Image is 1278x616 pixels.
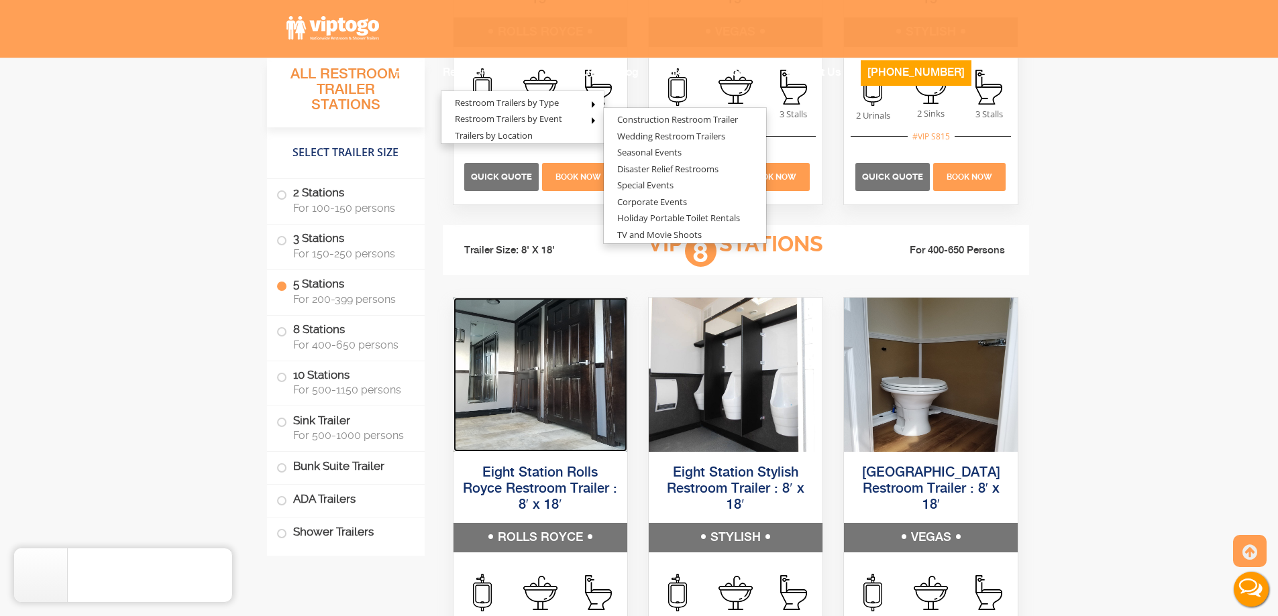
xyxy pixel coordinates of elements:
span: For 500-1000 persons [293,429,409,442]
a: Restroom Trailers by Type [441,95,572,111]
a: Eight Station Stylish Restroom Trailer : 8′ x 18′ [667,466,804,512]
img: an icon of urinal [863,574,882,611]
span: 2 Urinals [844,109,902,122]
img: an icon of stall [975,575,1002,610]
a: Blog [606,55,648,108]
span: For 500-1150 persons [293,383,409,396]
span: For 100-150 persons [293,202,409,214]
label: Sink Trailer [276,406,415,448]
h5: VEGAS [844,523,1018,552]
a: Book Now [736,170,812,182]
a: Home [383,55,433,108]
img: An image of 8 station shower outside view [844,298,1018,452]
a: Restroom Trailers by Event [441,111,576,127]
label: 10 Stations [276,361,415,402]
a: Eight Station Rolls Royce Restroom Trailer : 8′ x 18′ [463,466,617,512]
div: #VIP S815 [908,130,955,143]
span: 8 [685,235,716,267]
a: Corporate Events [604,194,700,210]
a: Wedding Restroom Trailers [604,128,739,145]
span: Book Now [947,172,992,182]
label: 3 Stations [276,225,415,266]
span: Quick Quote [471,172,532,182]
a: Seasonal Events [604,144,695,161]
label: Shower Trailers [276,517,415,546]
a: Restroom Trailers [433,55,540,108]
img: an icon of stall [585,575,612,610]
img: an icon of stall [780,575,807,610]
img: An image of 8 station shower outside view [454,298,627,452]
img: An image of 8 station shower outside view [649,298,822,452]
a: Quick Quote [855,170,931,182]
h5: ROLLS ROYCE [454,523,627,552]
h3: VIP Stations [595,233,875,269]
a: Gallery [648,55,703,108]
label: 2 Stations [276,179,415,221]
span: For 200-399 persons [293,293,409,306]
li: For 400-650 Persons [876,244,1020,258]
button: [PHONE_NUMBER] [861,60,971,86]
a: About Us [540,55,606,108]
h4: Select Trailer Size [267,133,425,172]
a: Book Now [931,170,1007,182]
a: Resources [703,55,776,108]
img: an icon of urinal [473,574,492,611]
button: Live Chat [1224,562,1278,616]
img: an icon of urinal [668,574,687,611]
a: Construction Restroom Trailer [604,111,751,128]
img: an icon of sink [718,576,753,610]
label: ADA Trailers [276,485,415,513]
label: Bunk Suite Trailer [276,452,415,481]
a: Disaster Relief Restrooms [604,161,732,178]
a: [GEOGRAPHIC_DATA] Restroom Trailer : 8′ x 18′ [862,466,1000,512]
a: Book Now [540,170,616,182]
a: Contact Us [776,55,851,108]
a: TV and Movie Shoots [604,227,715,243]
span: Book Now [555,172,601,182]
label: 5 Stations [276,270,415,312]
h5: STYLISH [649,523,822,552]
label: 8 Stations [276,316,415,357]
span: For 150-250 persons [293,247,409,260]
span: For 400-650 persons [293,338,409,351]
a: Holiday Portable Toilet Rentals [604,210,753,227]
li: Trailer Size: 8' X 18' [452,232,596,270]
span: Quick Quote [862,172,923,182]
span: Book Now [751,172,796,182]
a: Trailers by Location [441,127,546,144]
img: an icon of sink [914,576,948,610]
img: an icon of sink [523,576,557,610]
a: [PHONE_NUMBER] [851,55,981,115]
a: Quick Quote [464,170,540,182]
a: Special Events [604,177,687,194]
